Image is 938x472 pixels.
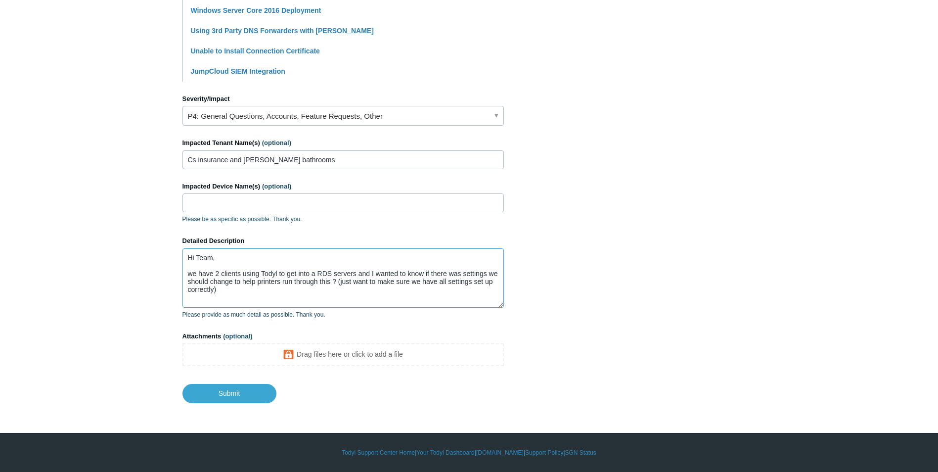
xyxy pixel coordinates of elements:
div: | | | | [182,448,756,457]
a: Support Policy [525,448,563,457]
a: Using 3rd Party DNS Forwarders with [PERSON_NAME] [191,27,374,35]
span: (optional) [223,332,252,340]
a: P4: General Questions, Accounts, Feature Requests, Other [182,106,504,126]
span: (optional) [262,139,291,146]
a: Your Todyl Dashboard [416,448,474,457]
label: Attachments [182,331,504,341]
span: (optional) [262,183,291,190]
a: SGN Status [565,448,596,457]
a: [DOMAIN_NAME] [476,448,524,457]
p: Please provide as much detail as possible. Thank you. [182,310,504,319]
label: Severity/Impact [182,94,504,104]
p: Please be as specific as possible. Thank you. [182,215,504,224]
label: Impacted Device Name(s) [182,182,504,191]
a: Todyl Support Center Home [342,448,415,457]
a: JumpCloud SIEM Integration [191,67,285,75]
input: Submit [182,384,276,403]
a: Unable to Install Connection Certificate [191,47,320,55]
label: Impacted Tenant Name(s) [182,138,504,148]
a: Windows Server Core 2016 Deployment [191,6,321,14]
label: Detailed Description [182,236,504,246]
